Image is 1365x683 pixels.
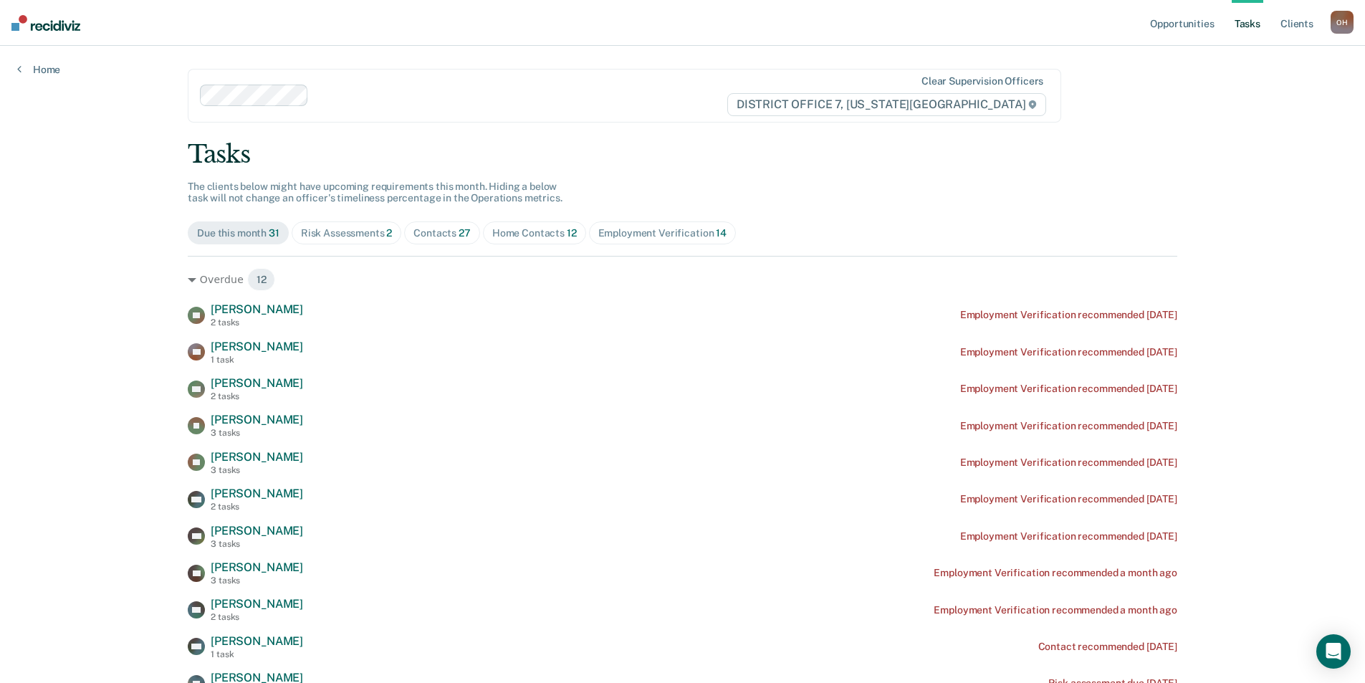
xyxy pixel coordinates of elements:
[960,457,1177,469] div: Employment Verification recommended [DATE]
[211,317,303,328] div: 2 tasks
[1038,641,1177,653] div: Contact recommended [DATE]
[247,268,276,291] span: 12
[211,539,303,549] div: 3 tasks
[211,502,303,512] div: 2 tasks
[211,649,303,659] div: 1 task
[211,597,303,611] span: [PERSON_NAME]
[598,227,727,239] div: Employment Verification
[17,63,60,76] a: Home
[386,227,392,239] span: 2
[188,268,1177,291] div: Overdue 12
[211,391,303,401] div: 2 tasks
[960,346,1177,358] div: Employment Verification recommended [DATE]
[960,493,1177,505] div: Employment Verification recommended [DATE]
[960,309,1177,321] div: Employment Verification recommended [DATE]
[188,181,562,204] span: The clients below might have upcoming requirements this month. Hiding a below task will not chang...
[211,524,303,538] span: [PERSON_NAME]
[921,75,1043,87] div: Clear supervision officers
[1331,11,1354,34] button: OH
[413,227,471,239] div: Contacts
[211,560,303,574] span: [PERSON_NAME]
[211,340,303,353] span: [PERSON_NAME]
[960,420,1177,432] div: Employment Verification recommended [DATE]
[211,428,303,438] div: 3 tasks
[211,575,303,586] div: 3 tasks
[188,140,1177,169] div: Tasks
[211,355,303,365] div: 1 task
[11,15,80,31] img: Recidiviz
[197,227,279,239] div: Due this month
[1316,634,1351,669] div: Open Intercom Messenger
[716,227,727,239] span: 14
[934,604,1177,616] div: Employment Verification recommended a month ago
[301,227,393,239] div: Risk Assessments
[211,302,303,316] span: [PERSON_NAME]
[459,227,471,239] span: 27
[960,530,1177,543] div: Employment Verification recommended [DATE]
[1331,11,1354,34] div: O H
[269,227,279,239] span: 31
[211,465,303,475] div: 3 tasks
[211,487,303,500] span: [PERSON_NAME]
[211,376,303,390] span: [PERSON_NAME]
[211,634,303,648] span: [PERSON_NAME]
[934,567,1177,579] div: Employment Verification recommended a month ago
[211,450,303,464] span: [PERSON_NAME]
[567,227,577,239] span: 12
[211,413,303,426] span: [PERSON_NAME]
[727,93,1046,116] span: DISTRICT OFFICE 7, [US_STATE][GEOGRAPHIC_DATA]
[960,383,1177,395] div: Employment Verification recommended [DATE]
[211,612,303,622] div: 2 tasks
[492,227,577,239] div: Home Contacts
